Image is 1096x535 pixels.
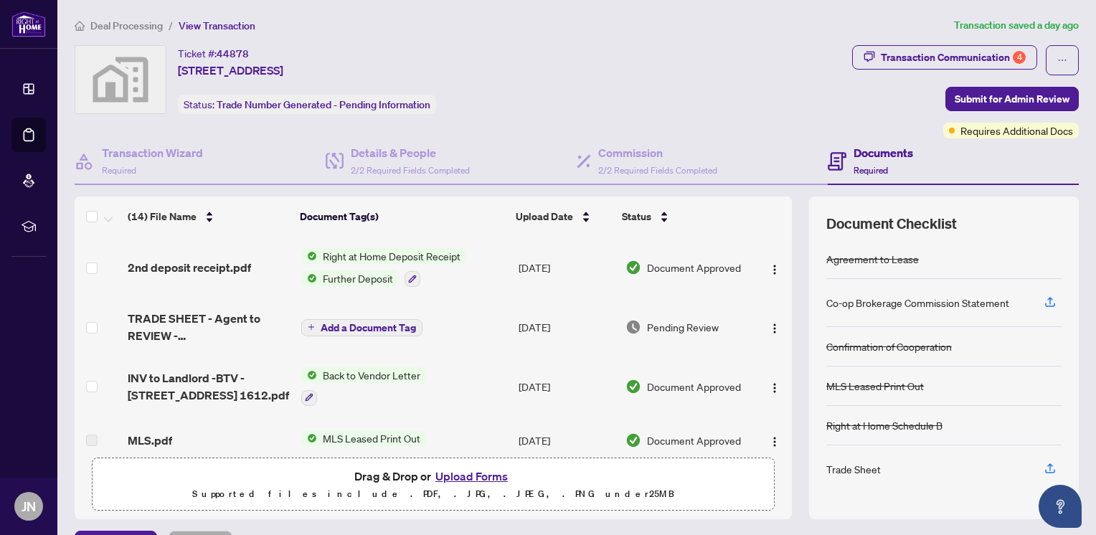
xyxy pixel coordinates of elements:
button: Submit for Admin Review [945,87,1079,111]
span: Required [854,165,888,176]
th: Status [616,197,750,237]
li: / [169,17,173,34]
div: Trade Sheet [826,461,881,477]
button: Transaction Communication4 [852,45,1037,70]
button: Logo [763,375,786,398]
button: Logo [763,429,786,452]
span: Back to Vendor Letter [317,367,426,383]
span: Drag & Drop or [354,467,512,486]
img: Status Icon [301,367,317,383]
h4: Commission [598,144,717,161]
img: Logo [769,323,780,334]
span: INV to Landlord -BTV - [STREET_ADDRESS] 1612.pdf [128,369,290,404]
img: svg%3e [75,46,166,113]
span: MLS.pdf [128,432,172,449]
th: Upload Date [510,197,617,237]
span: Upload Date [516,209,573,224]
div: Ticket #: [178,45,249,62]
span: View Transaction [179,19,255,32]
span: Submit for Admin Review [955,87,1069,110]
button: Upload Forms [431,467,512,486]
span: Add a Document Tag [321,323,416,333]
button: Logo [763,316,786,338]
img: Document Status [625,260,641,275]
img: Document Status [625,432,641,448]
span: 2/2 Required Fields Completed [351,165,470,176]
img: Status Icon [301,248,317,264]
img: logo [11,11,46,37]
span: JN [22,496,36,516]
div: Status: [178,95,436,114]
td: [DATE] [513,356,620,417]
span: Deal Processing [90,19,163,32]
span: plus [308,323,315,331]
div: Transaction Communication [881,46,1026,69]
span: home [75,21,85,31]
button: Logo [763,256,786,279]
div: MLS Leased Print Out [826,378,924,394]
td: [DATE] [513,298,620,356]
span: 2/2 Required Fields Completed [598,165,717,176]
span: Trade Number Generated - Pending Information [217,98,430,111]
h4: Details & People [351,144,470,161]
td: [DATE] [513,417,620,463]
span: MLS Leased Print Out [317,430,426,446]
span: 2nd deposit receipt.pdf [128,259,251,276]
div: Agreement to Lease [826,251,919,267]
div: 4 [1013,51,1026,64]
span: 44878 [217,47,249,60]
h4: Documents [854,144,913,161]
span: (14) File Name [128,209,197,224]
img: Logo [769,382,780,394]
span: [STREET_ADDRESS] [178,62,283,79]
th: (14) File Name [122,197,294,237]
img: Logo [769,264,780,275]
span: Document Approved [647,260,741,275]
span: Drag & Drop orUpload FormsSupported files include .PDF, .JPG, .JPEG, .PNG under25MB [93,458,774,511]
span: ellipsis [1057,55,1067,65]
span: Document Checklist [826,214,957,234]
img: Document Status [625,379,641,394]
th: Document Tag(s) [294,197,510,237]
article: Transaction saved a day ago [954,17,1079,34]
div: Confirmation of Cooperation [826,338,952,354]
div: Right at Home Schedule B [826,417,943,433]
div: Co-op Brokerage Commission Statement [826,295,1009,311]
td: [DATE] [513,237,620,298]
button: Add a Document Tag [301,319,422,336]
span: Requires Additional Docs [960,123,1073,138]
span: TRADE SHEET - Agent to REVIEW - [STREET_ADDRESS]pdf [128,310,290,344]
img: Status Icon [301,270,317,286]
span: Pending Review [647,319,719,335]
span: Further Deposit [317,270,399,286]
span: Document Approved [647,379,741,394]
button: Status IconMLS Leased Print Out [301,430,426,446]
button: Status IconBack to Vendor Letter [301,367,426,406]
span: Right at Home Deposit Receipt [317,248,466,264]
img: Status Icon [301,430,317,446]
h4: Transaction Wizard [102,144,203,161]
button: Open asap [1039,485,1082,528]
button: Add a Document Tag [301,318,422,336]
img: Logo [769,436,780,448]
img: Document Status [625,319,641,335]
button: Status IconRight at Home Deposit ReceiptStatus IconFurther Deposit [301,248,466,287]
span: Status [622,209,651,224]
span: Document Approved [647,432,741,448]
span: Required [102,165,136,176]
p: Supported files include .PDF, .JPG, .JPEG, .PNG under 25 MB [101,486,765,503]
